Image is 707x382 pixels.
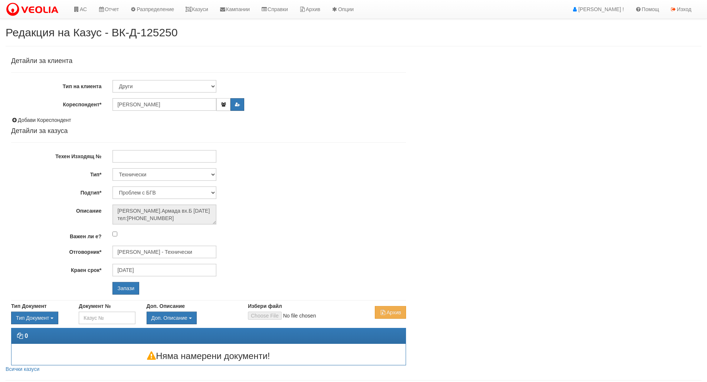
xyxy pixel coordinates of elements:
label: Отговорник* [6,246,107,256]
button: Доп. Описание [147,312,197,324]
textarea: [PERSON_NAME].Армада вх.Б [DATE] тел:[PHONE_NUMBER] [112,205,216,225]
label: Техен Изходящ № [6,150,107,160]
h3: Няма намерени документи! [12,351,406,361]
strong: 0 [24,333,28,339]
label: Документ № [79,302,111,310]
img: VeoliaLogo.png [6,2,62,17]
label: Доп. Описание [147,302,185,310]
button: Архив [375,306,406,319]
input: Имена/Тел./Email [112,98,216,111]
button: Тип Документ [11,312,58,324]
input: Запази [112,282,139,295]
input: Казус № [79,312,135,324]
span: Тип Документ [16,315,49,321]
label: Кореспондент* [6,98,107,108]
label: Подтип* [6,186,107,196]
label: Краен срок* [6,264,107,274]
h4: Детайли за казуса [11,127,406,135]
label: Избери файл [248,302,282,310]
label: Тип Документ [11,302,47,310]
span: Доп. Описание [151,315,187,321]
h2: Редакция на Казус - ВК-Д-125250 [6,26,701,39]
a: Всички казуси [6,366,39,372]
input: Търсене по Име / Имейл [112,246,216,258]
label: Тип на клиента [6,80,107,90]
label: Описание [6,205,107,215]
h4: Детайли за клиента [11,57,406,65]
div: Двоен клик, за изчистване на избраната стойност. [147,312,237,324]
label: Важен ли е? [6,230,107,240]
div: Двоен клик, за изчистване на избраната стойност. [11,312,68,324]
div: Добави Кореспондент [11,116,406,124]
